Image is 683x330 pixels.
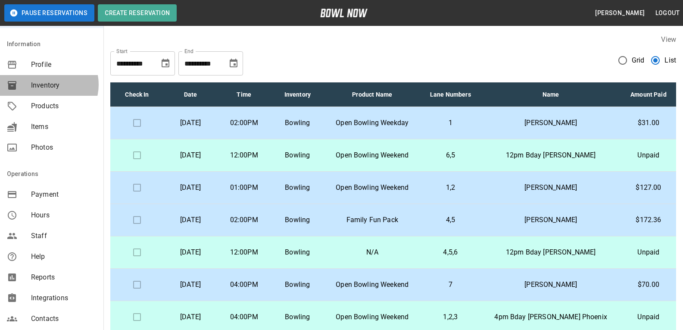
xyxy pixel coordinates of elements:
button: Pause Reservations [4,4,94,22]
th: Time [217,82,271,107]
th: Name [481,82,621,107]
th: Amount Paid [621,82,676,107]
p: 4,5,6 [427,247,474,258]
span: Payment [31,189,97,200]
p: Bowling [278,182,317,193]
p: 12pm Bday [PERSON_NAME] [488,150,614,160]
p: 04:00PM [224,280,264,290]
p: $172.36 [628,215,669,225]
p: [DATE] [171,118,210,128]
p: [DATE] [171,247,210,258]
span: Contacts [31,314,97,324]
p: Open Bowling Weekend [331,150,413,160]
button: Logout [652,5,683,21]
p: $127.00 [628,182,669,193]
p: 6,5 [427,150,474,160]
p: [DATE] [171,280,210,290]
p: $70.00 [628,280,669,290]
p: Unpaid [628,247,669,258]
img: logo [320,9,368,17]
span: Help [31,251,97,262]
p: [PERSON_NAME] [488,118,614,128]
p: 02:00PM [224,215,264,225]
button: Choose date, selected date is Sep 1, 2025 [157,55,174,72]
p: 01:00PM [224,182,264,193]
p: Open Bowling Weekend [331,280,413,290]
span: Integrations [31,293,97,303]
p: Unpaid [628,312,669,322]
p: Bowling [278,247,317,258]
p: Bowling [278,215,317,225]
p: 12:00PM [224,150,264,160]
p: 1,2,3 [427,312,474,322]
th: Inventory [271,82,324,107]
p: 02:00PM [224,118,264,128]
p: [PERSON_NAME] [488,215,614,225]
p: 04:00PM [224,312,264,322]
button: Create Reservation [98,4,177,22]
p: 1 [427,118,474,128]
button: Choose date, selected date is Oct 1, 2025 [225,55,242,72]
span: Hours [31,210,97,220]
p: $31.00 [628,118,669,128]
span: Inventory [31,80,97,91]
span: Products [31,101,97,111]
span: Items [31,122,97,132]
p: N/A [331,247,413,258]
p: Bowling [278,150,317,160]
p: 4,5 [427,215,474,225]
p: Open Bowling Weekend [331,312,413,322]
span: Grid [632,55,645,66]
th: Check In [110,82,164,107]
span: Photos [31,142,97,153]
label: View [661,35,676,44]
th: Product Name [324,82,420,107]
p: 4pm Bday [PERSON_NAME] Phoenix [488,312,614,322]
p: [DATE] [171,182,210,193]
p: [DATE] [171,312,210,322]
p: [DATE] [171,150,210,160]
th: Lane Numbers [420,82,481,107]
p: Unpaid [628,150,669,160]
p: [PERSON_NAME] [488,182,614,193]
p: 12pm Bday [PERSON_NAME] [488,247,614,258]
p: 12:00PM [224,247,264,258]
th: Date [164,82,217,107]
span: Staff [31,231,97,241]
p: Open Bowling Weekend [331,182,413,193]
p: Open Bowling Weekday [331,118,413,128]
p: 1,2 [427,182,474,193]
span: Profile [31,60,97,70]
p: Family Fun Pack [331,215,413,225]
p: Bowling [278,312,317,322]
span: List [664,55,676,66]
button: [PERSON_NAME] [592,5,648,21]
span: Reports [31,272,97,283]
p: [DATE] [171,215,210,225]
p: [PERSON_NAME] [488,280,614,290]
p: 7 [427,280,474,290]
p: Bowling [278,118,317,128]
p: Bowling [278,280,317,290]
